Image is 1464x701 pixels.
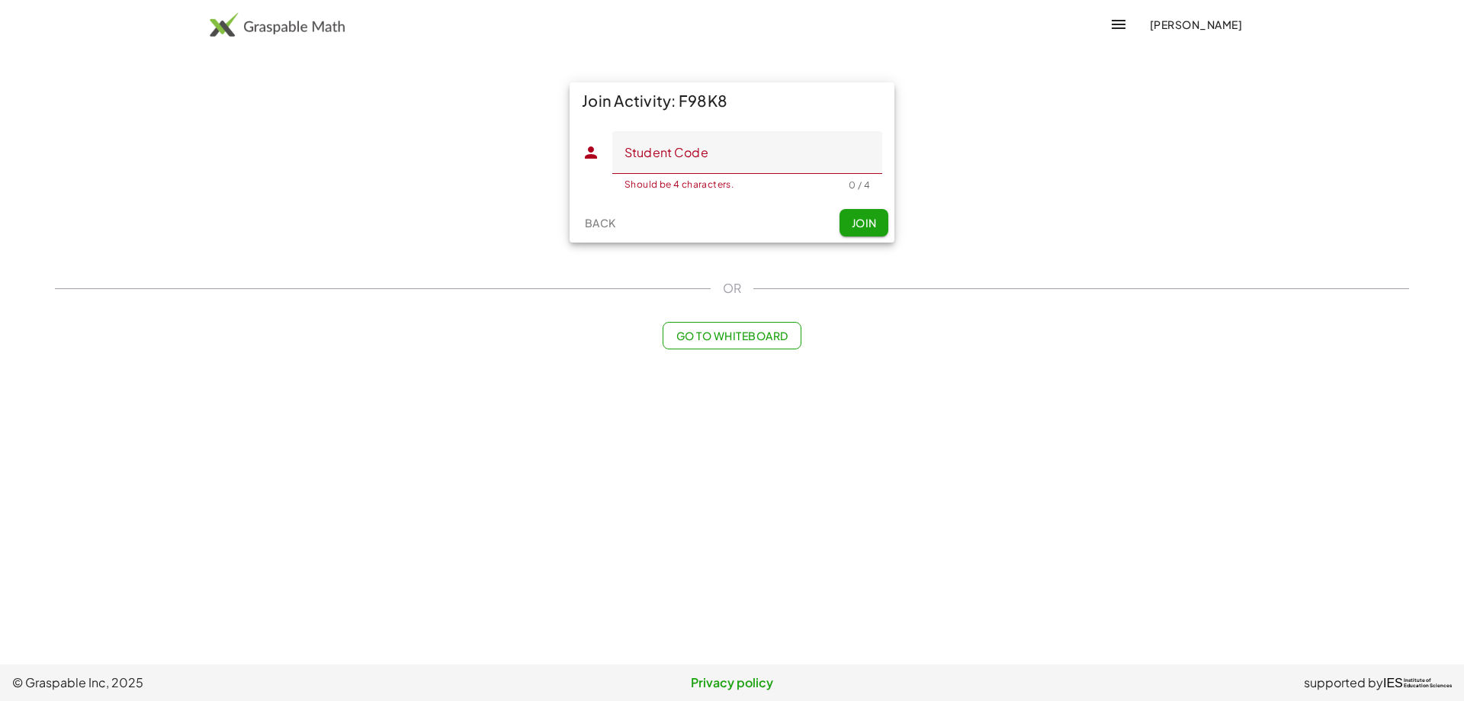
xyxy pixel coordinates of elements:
div: Join Activity: F98K8 [570,82,894,119]
span: © Graspable Inc, 2025 [12,674,492,692]
span: Go to Whiteboard [676,329,788,342]
div: Should be 4 characters. [624,180,849,189]
button: Back [576,209,624,236]
button: Go to Whiteboard [663,322,801,349]
span: Back [584,216,615,230]
button: Join [840,209,888,236]
span: IES [1383,676,1403,690]
button: [PERSON_NAME] [1137,11,1254,38]
span: OR [723,279,741,297]
span: [PERSON_NAME] [1149,18,1242,31]
div: 0 / 4 [849,179,870,191]
span: supported by [1304,674,1383,692]
span: Institute of Education Sciences [1404,678,1452,689]
a: Privacy policy [492,674,971,692]
a: IESInstitute ofEducation Sciences [1383,674,1452,692]
span: Join [851,216,876,230]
